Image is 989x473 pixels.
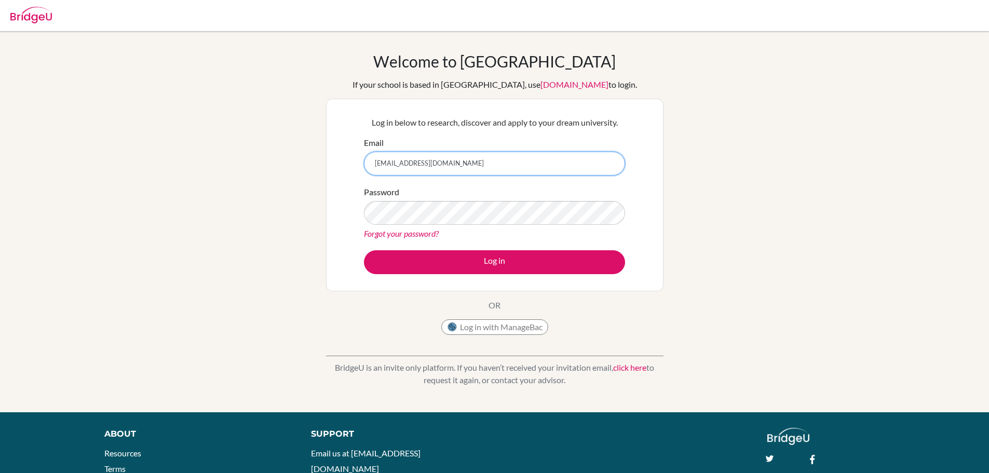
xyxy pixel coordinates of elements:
[540,79,608,89] a: [DOMAIN_NAME]
[311,428,482,440] div: Support
[373,52,616,71] h1: Welcome to [GEOGRAPHIC_DATA]
[353,78,637,91] div: If your school is based in [GEOGRAPHIC_DATA], use to login.
[326,361,663,386] p: BridgeU is an invite only platform. If you haven’t received your invitation email, to request it ...
[767,428,809,445] img: logo_white@2x-f4f0deed5e89b7ecb1c2cc34c3e3d731f90f0f143d5ea2071677605dd97b5244.png
[364,116,625,129] p: Log in below to research, discover and apply to your dream university.
[10,7,52,23] img: Bridge-U
[364,228,439,238] a: Forgot your password?
[364,250,625,274] button: Log in
[104,448,141,458] a: Resources
[441,319,548,335] button: Log in with ManageBac
[613,362,646,372] a: click here
[364,186,399,198] label: Password
[489,299,500,312] p: OR
[364,137,384,149] label: Email
[104,428,288,440] div: About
